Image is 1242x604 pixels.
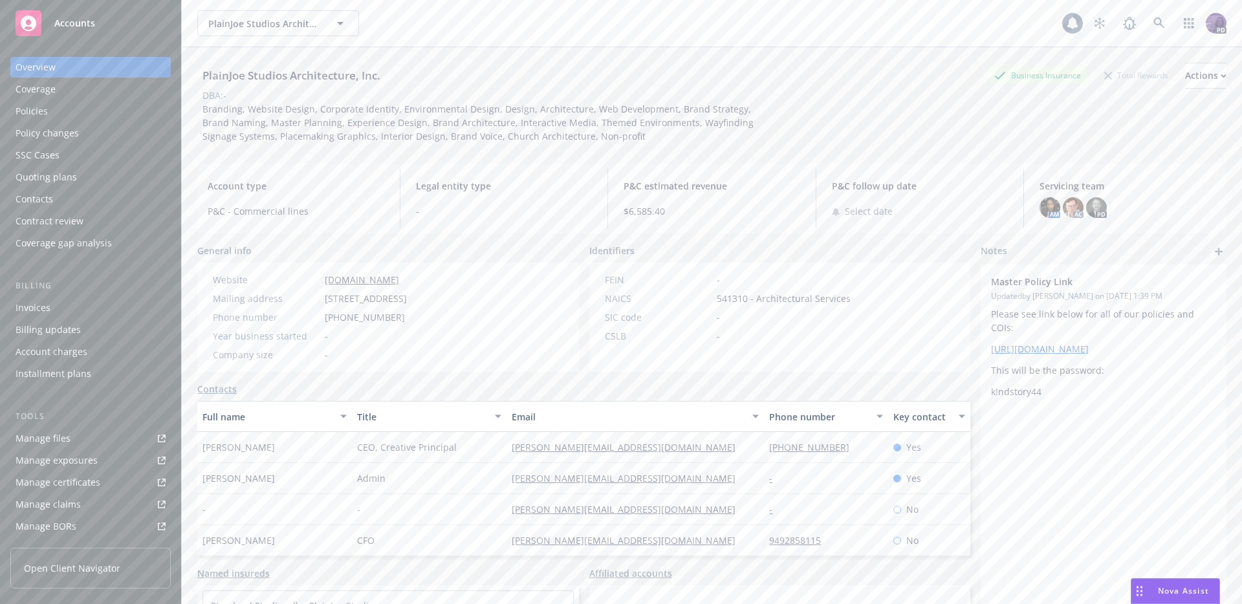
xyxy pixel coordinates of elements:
[197,382,237,396] a: Contacts
[507,401,764,432] button: Email
[197,566,270,580] a: Named insureds
[906,534,919,547] span: No
[10,297,171,318] a: Invoices
[10,410,171,423] div: Tools
[991,343,1089,355] a: [URL][DOMAIN_NAME]
[832,179,1008,193] span: P&C follow up date
[605,273,712,286] div: FEIN
[605,329,712,343] div: CSLB
[16,472,100,493] div: Manage certificates
[769,410,868,424] div: Phone number
[10,123,171,144] a: Policy changes
[16,319,81,340] div: Billing updates
[624,204,800,218] span: $6,585.40
[981,264,1226,409] div: Master Policy LinkUpdatedby [PERSON_NAME] on [DATE] 1:39 PMPlease see link below for all of our p...
[1185,63,1226,89] button: Actions
[906,502,919,516] span: No
[605,310,712,324] div: SIC code
[10,5,171,41] a: Accounts
[906,471,921,485] span: Yes
[357,471,386,485] span: Admin
[589,244,635,257] span: Identifiers
[589,566,672,580] a: Affiliated accounts
[10,79,171,100] a: Coverage
[357,502,360,516] span: -
[10,57,171,78] a: Overview
[1086,197,1107,218] img: photo
[991,363,1216,377] p: This will be the password:
[202,410,332,424] div: Full name
[202,471,275,485] span: [PERSON_NAME]
[717,310,720,324] span: -
[893,410,951,424] div: Key contact
[991,275,1182,288] span: Master Policy Link
[357,440,457,454] span: CEO, Creative Principal
[10,450,171,471] a: Manage exposures
[10,211,171,232] a: Contract review
[1176,10,1202,36] a: Switch app
[325,310,405,324] span: [PHONE_NUMBER]
[991,290,1216,302] span: Updated by [PERSON_NAME] on [DATE] 1:39 PM
[197,244,252,257] span: General info
[906,440,921,454] span: Yes
[16,189,53,210] div: Contacts
[24,561,120,575] span: Open Client Navigator
[512,472,746,484] a: [PERSON_NAME][EMAIL_ADDRESS][DOMAIN_NAME]
[16,211,83,232] div: Contract review
[16,145,60,166] div: SSC Cases
[991,307,1216,334] p: Please see link below for all of our policies and COIs:
[605,292,712,305] div: NAICS
[1063,197,1084,218] img: photo
[16,516,76,537] div: Manage BORs
[1146,10,1172,36] a: Search
[325,292,407,305] span: [STREET_ADDRESS]
[1206,13,1226,34] img: photo
[10,189,171,210] a: Contacts
[717,273,720,286] span: -
[16,363,91,384] div: Installment plans
[16,57,56,78] div: Overview
[769,441,860,453] a: [PHONE_NUMBER]
[54,18,95,28] span: Accounts
[416,204,593,218] span: -
[1158,585,1209,596] span: Nova Assist
[1131,578,1220,604] button: Nova Assist
[1040,179,1216,193] span: Servicing team
[16,123,79,144] div: Policy changes
[208,17,320,30] span: PlainJoe Studios Architecture, Inc.
[10,363,171,384] a: Installment plans
[325,274,399,286] a: [DOMAIN_NAME]
[202,103,756,142] span: Branding, Website Design, Corporate Identity, Environmental Design, Design, Architecture, Web Dev...
[16,428,71,449] div: Manage files
[888,401,970,432] button: Key contact
[512,410,745,424] div: Email
[325,329,328,343] span: -
[1211,244,1226,259] a: add
[1131,579,1148,603] div: Drag to move
[512,503,746,515] a: [PERSON_NAME][EMAIL_ADDRESS][DOMAIN_NAME]
[10,279,171,292] div: Billing
[202,502,206,516] span: -
[213,292,320,305] div: Mailing address
[845,204,893,218] span: Select date
[512,441,746,453] a: [PERSON_NAME][EMAIL_ADDRESS][DOMAIN_NAME]
[10,101,171,122] a: Policies
[325,348,328,361] span: -
[197,67,386,84] div: PlainJoe Studios Architecture, Inc.
[1185,63,1226,88] div: Actions
[16,79,56,100] div: Coverage
[624,179,800,193] span: P&C estimated revenue
[10,167,171,188] a: Quoting plans
[981,244,1007,259] span: Notes
[202,534,275,547] span: [PERSON_NAME]
[991,385,1216,398] p: k!ndstory44
[16,297,50,318] div: Invoices
[10,516,171,537] a: Manage BORs
[10,428,171,449] a: Manage files
[764,401,888,432] button: Phone number
[352,401,507,432] button: Title
[1098,67,1175,83] div: Total Rewards
[16,494,81,515] div: Manage claims
[10,319,171,340] a: Billing updates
